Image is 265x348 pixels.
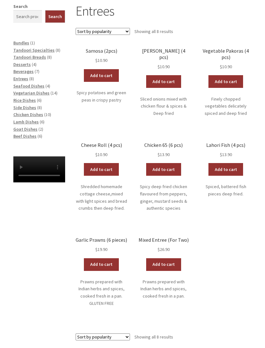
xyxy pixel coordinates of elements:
[13,133,37,139] a: Beef Dishes
[13,40,29,46] a: Bundles
[208,163,243,176] a: Add to cart: “Lahori Fish (4 pcs)”
[200,48,252,60] h2: Vegetable Pakoras (4 pcs)
[138,142,189,148] h2: Chicken 65 (6 pcs)
[76,278,127,307] p: Prawns prepared with Indian herbs and spices, cooked fresh in a pan. GLUTEN FREE
[31,40,34,46] span: 1
[76,333,130,340] select: Shop order
[84,163,119,176] a: Add to cart: “Cheese Roll (4 pcs)”
[76,28,130,35] select: Shop order
[134,26,173,36] p: Showing all 8 results
[200,48,252,70] a: Vegetable Pakoras (4 pcs) $10.90
[138,48,189,60] h2: [PERSON_NAME] (4 pcs)
[200,95,252,117] p: Finely chopped vegetables delicately spiced and deep fried
[95,152,107,157] bdi: 10.90
[41,119,43,125] span: 6
[76,48,127,54] h2: Samosa (2pcs)
[13,62,31,67] a: Desserts
[158,246,170,252] bdi: 26.90
[13,112,43,117] a: Chicken Dishes
[48,54,51,60] span: 8
[220,64,232,69] bdi: 10.90
[76,237,127,253] a: Garlic Prawns (6 pieces) $19.90
[13,126,37,132] a: Goat Dishes
[45,112,50,117] span: 10
[36,69,38,74] span: 7
[208,75,243,88] a: Add to cart: “Vegetable Pakoras (4 pcs)”
[45,10,65,23] button: Search
[13,69,34,74] a: Beverages
[200,142,252,148] h2: Lahori Fish (4 pcs)
[158,152,160,157] span: $
[38,97,40,103] span: 6
[220,152,232,157] bdi: 13.90
[13,3,28,9] label: Search
[200,183,252,197] p: Spiced, battered fish pieces deep fried.
[134,332,173,342] p: Showing all 8 results
[76,183,127,212] p: Shredded homemade cottage cheese,mixed with light spices and bread crumbs then deep fried.
[146,258,181,271] a: Add to cart: “Mixed Entree (For Two)”
[138,142,189,158] a: Chicken 65 (6 pcs) $13.90
[76,142,127,158] a: Cheese Roll (4 pcs) $10.90
[95,57,107,63] bdi: 10.90
[76,142,127,148] h2: Cheese Roll (4 pcs)
[138,95,189,117] p: Sliced onions mixed with chicken flour & spices & Deep fried
[138,278,189,300] p: Prawns prepared with Indian herbs and spices, cooked fresh in a pan.
[138,48,189,70] a: [PERSON_NAME] (4 pcs) $10.90
[158,64,170,69] bdi: 10.90
[220,64,222,69] span: $
[146,75,181,88] a: Add to cart: “Onion Bhaji (4 pcs)”
[76,3,252,19] h1: Entrees
[220,152,222,157] span: $
[76,89,127,103] p: Spicy potatoes and green peas in crispy pastry
[95,246,98,252] span: $
[158,152,170,157] bdi: 13.90
[84,69,119,82] a: Add to cart: “Samosa (2pcs)”
[95,246,107,252] bdi: 19.90
[76,48,127,64] a: Samosa (2pcs) $10.90
[13,83,44,89] a: Seafood Dishes
[13,10,42,23] input: Search products…
[146,163,181,176] a: Add to cart: “Chicken 65 (6 pcs)”
[33,62,35,67] span: 4
[158,64,160,69] span: $
[138,237,189,253] a: Mixed Entree (For Two) $26.90
[38,105,41,110] span: 8
[200,142,252,158] a: Lahori Fish (4 pcs) $13.90
[13,90,50,96] a: Vegetarian Dishes
[13,47,55,53] a: Tandoori Specialties
[13,105,36,110] a: Side Dishes
[40,126,42,132] span: 2
[13,97,36,103] a: Rice Dishes
[84,258,119,271] a: Add to cart: “Garlic Prawns (6 pieces)”
[95,57,98,63] span: $
[158,246,160,252] span: $
[95,152,98,157] span: $
[52,90,56,96] span: 14
[13,119,39,125] a: Lamb Dishes
[47,83,49,89] span: 4
[39,133,41,139] span: 6
[76,237,127,243] h2: Garlic Prawns (6 pieces)
[57,47,59,53] span: 8
[138,237,189,243] h2: Mixed Entree (For Two)
[31,76,33,82] span: 8
[13,54,46,60] a: Tandoori Breads
[138,183,189,212] p: Spicy deep fried chicken flavoured from peppers, ginger, mustard seeds & authentic species
[13,76,28,82] a: Entrees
